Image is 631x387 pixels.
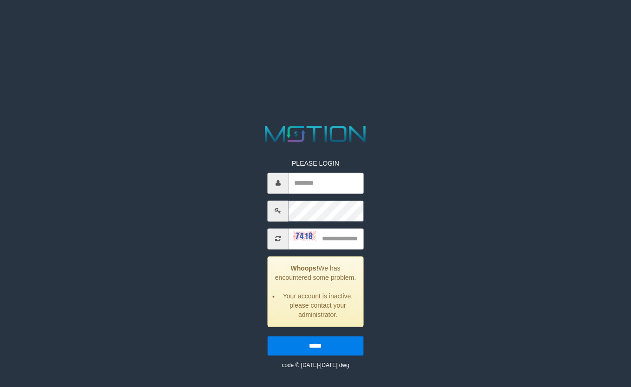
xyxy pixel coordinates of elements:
div: We has encountered some problem. [268,256,363,327]
img: captcha [293,232,316,241]
img: MOTION_logo.png [260,123,371,145]
small: code © [DATE]-[DATE] dwg [282,362,349,368]
li: Your account is inactive, please contact your administrator. [280,291,356,319]
strong: Whoops! [290,264,318,272]
p: PLEASE LOGIN [268,159,363,168]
